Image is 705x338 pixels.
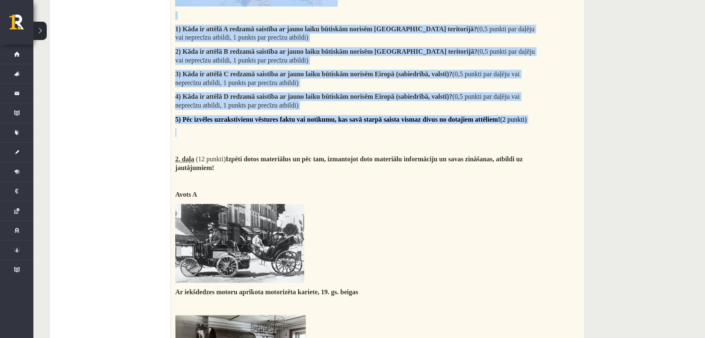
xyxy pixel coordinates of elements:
[175,48,477,55] span: 2) Kāda ir attēlā B redzamā saistība ar jauno laiku būtiskām norisēm [GEOGRAPHIC_DATA] teritorijā?
[175,155,523,171] span: Izpēti dotos materiālus un pēc tam, izmantojot doto materiālu informāciju un savas zināšanas, atb...
[238,116,500,123] span: vienu vēstures faktu vai notikumu, kas savā starpā saista vismaz divus no dotajiem attēliem!
[175,93,452,100] span: 4) Kāda ir attēlā D redzamā saistība ar jauno laiku būtiskām norisēm Eiropā (sabiedrībā, valstī)?
[175,48,535,64] span: (0,5 punkti par daļēju vai neprecīzu atbildi, 1 punkts par precīzu atbildi)
[8,8,395,17] body: Bagātinātā teksta redaktors, wiswyg-editor-user-answer-47024886764860
[175,191,197,198] span: Avots A
[175,116,238,123] span: 5) Pēc izvēles uzraksti
[500,116,527,123] span: (2 punkti)
[175,93,520,109] span: (0,5 punkti par daļēju vai neprecīzu atbildi, 1 punkts par precīzu atbildi)
[175,70,520,86] span: (0,5 punkti par daļēju vai neprecīzu atbildi, 1 punkts par precīzu atbildi)
[175,155,194,163] span: 2. daļa
[175,25,477,33] span: 1) Kāda ir attēlā A redzamā saistība ar jauno laiku būtiskām norisēm [GEOGRAPHIC_DATA] teritorijā?
[175,288,358,295] span: Ar iekšdedzes motoru aprīkota motorizēta kariete, 19. gs. beigas
[175,70,452,78] span: 3) Kāda ir attēlā C redzamā saistība ar jauno laiku būtiskām norisēm Eiropā (sabiedrībā, valstī)?
[196,155,226,163] span: (12 punkti)
[175,204,304,283] img: Z
[9,15,33,35] a: Rīgas 1. Tālmācības vidusskola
